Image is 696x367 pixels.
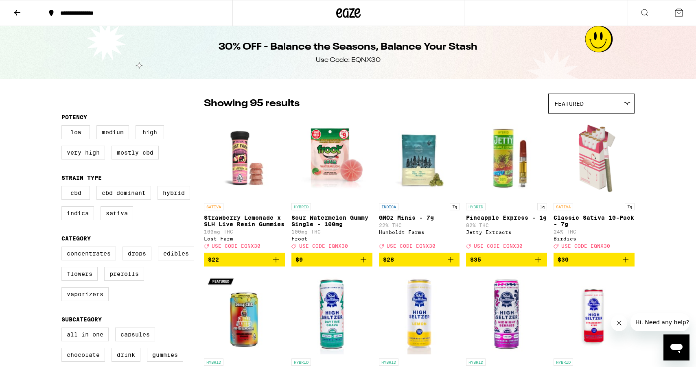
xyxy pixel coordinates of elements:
label: Hybrid [158,186,190,200]
label: Very High [61,146,105,159]
label: Mostly CBD [112,146,159,159]
p: Pineapple Express - 1g [466,214,547,221]
p: 24% THC [554,229,635,234]
p: 82% THC [466,223,547,228]
div: Birdies [554,236,635,241]
p: HYBRID [291,358,311,366]
p: INDICA [379,203,398,210]
iframe: Close message [611,315,627,331]
legend: Subcategory [61,316,102,323]
img: Pabst Labs - Lemon High Seltzer [379,273,460,354]
p: 100mg THC [204,229,285,234]
p: SATIVA [554,203,573,210]
label: Indica [61,206,94,220]
span: $22 [208,256,219,263]
div: Use Code: EQNX30 [316,56,381,65]
a: Open page for Sour Watermelon Gummy Single - 100mg from Froot [291,118,372,253]
div: Froot [291,236,372,241]
img: Jetty Extracts - Pineapple Express - 1g [466,118,547,199]
p: HYBRID [379,358,398,366]
a: Open page for Classic Sativa 10-Pack - 7g from Birdies [554,118,635,253]
p: HYBRID [291,203,311,210]
a: Open page for GMOz Minis - 7g from Humboldt Farms [379,118,460,253]
label: CBD Dominant [96,186,151,200]
span: USE CODE EQNX30 [474,243,523,249]
label: Drink [112,348,140,362]
span: USE CODE EQNX30 [212,243,260,249]
a: Open page for Strawberry Lemonade x SLH Live Resin Gummies from Lost Farm [204,118,285,253]
label: Medium [96,125,129,139]
label: CBD [61,186,90,200]
img: Froot - Sour Watermelon Gummy Single - 100mg [291,118,372,199]
label: Capsules [115,328,155,341]
legend: Potency [61,114,87,120]
p: HYBRID [466,203,486,210]
img: Pabst Labs - Midnight Berries 10:3:2 High Seltzer [466,273,547,354]
p: 22% THC [379,223,460,228]
span: USE CODE EQNX30 [299,243,348,249]
button: Add to bag [554,253,635,267]
label: Low [61,125,90,139]
p: 7g [625,203,635,210]
label: Drops [123,247,151,260]
legend: Category [61,235,91,242]
span: $30 [558,256,569,263]
label: Edibles [158,247,194,260]
p: HYBRID [554,358,573,366]
p: 7g [450,203,460,210]
p: SATIVA [204,203,223,210]
button: Add to bag [291,253,372,267]
button: Add to bag [379,253,460,267]
p: Strawberry Lemonade x SLH Live Resin Gummies [204,214,285,227]
iframe: Message from company [630,313,689,331]
p: Showing 95 results [204,97,300,111]
p: 100mg THC [291,229,372,234]
label: Gummies [147,348,183,362]
span: $9 [295,256,303,263]
p: 1g [537,203,547,210]
label: Chocolate [61,348,105,362]
span: USE CODE EQNX30 [561,243,610,249]
button: Add to bag [204,253,285,267]
div: Lost Farm [204,236,285,241]
img: Pabst Labs - Strawberry Kiwi High Seltzer [554,273,635,354]
label: Concentrates [61,247,116,260]
div: Humboldt Farms [379,229,460,235]
img: Pabst Labs - Daytime Guava 10:5 High Seltzer [291,273,372,354]
label: All-In-One [61,328,109,341]
p: HYBRID [204,358,223,366]
span: $28 [383,256,394,263]
label: Sativa [101,206,133,220]
span: Featured [554,100,584,107]
p: Classic Sativa 10-Pack - 7g [554,214,635,227]
span: USE CODE EQNX30 [387,243,436,249]
img: Humboldt Farms - GMOz Minis - 7g [379,118,460,199]
img: Uncle Arnie's - Iced Tea Lemonade 7.5oz - 10mg [204,273,285,354]
p: GMOz Minis - 7g [379,214,460,221]
label: Vaporizers [61,287,109,301]
p: HYBRID [466,358,486,366]
iframe: Button to launch messaging window [663,334,689,360]
label: High [136,125,164,139]
span: $35 [470,256,481,263]
a: Open page for Pineapple Express - 1g from Jetty Extracts [466,118,547,253]
img: Lost Farm - Strawberry Lemonade x SLH Live Resin Gummies [204,118,285,199]
button: Add to bag [466,253,547,267]
img: Birdies - Classic Sativa 10-Pack - 7g [554,118,635,199]
div: Jetty Extracts [466,229,547,235]
label: Flowers [61,267,98,281]
h1: 30% OFF - Balance the Seasons, Balance Your Stash [219,40,477,54]
legend: Strain Type [61,175,102,181]
label: Prerolls [104,267,144,281]
p: Sour Watermelon Gummy Single - 100mg [291,214,372,227]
